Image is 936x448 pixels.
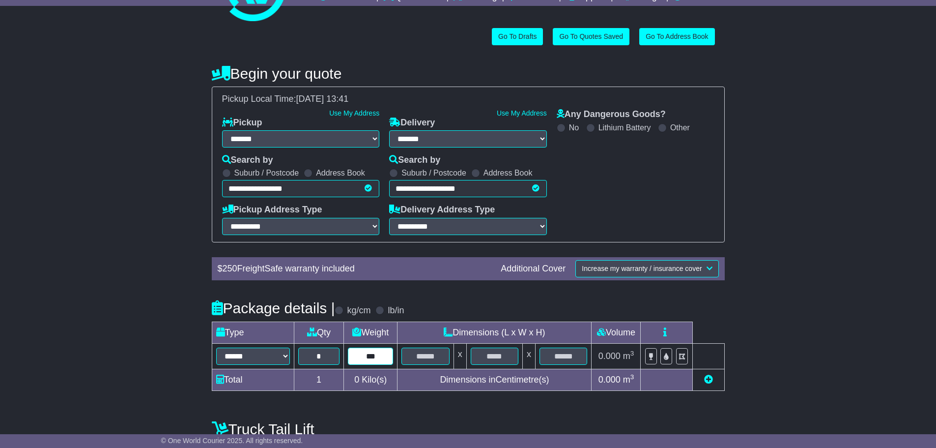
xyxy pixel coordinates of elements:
td: Volume [592,322,641,343]
td: 1 [294,369,344,390]
label: Pickup Address Type [222,205,322,215]
td: Dimensions in Centimetre(s) [397,369,592,390]
label: Lithium Battery [598,123,651,132]
label: Other [670,123,690,132]
label: No [569,123,579,132]
div: Pickup Local Time: [217,94,719,105]
td: Kilo(s) [344,369,397,390]
span: © One World Courier 2025. All rights reserved. [161,437,303,445]
label: Suburb / Postcode [234,168,299,178]
a: Go To Drafts [492,28,543,45]
sup: 3 [630,373,634,381]
label: Search by [222,155,273,166]
a: Use My Address [497,109,547,117]
button: Increase my warranty / insurance cover [575,260,718,277]
td: x [454,343,466,369]
label: Address Book [483,168,533,178]
a: Add new item [704,375,713,385]
div: Additional Cover [496,264,570,274]
td: Type [212,322,294,343]
div: $ FreightSafe warranty included [213,264,496,274]
span: [DATE] 13:41 [296,94,349,104]
td: Total [212,369,294,390]
td: Dimensions (L x W x H) [397,322,592,343]
td: Weight [344,322,397,343]
h4: Truck Tail Lift [212,421,725,437]
sup: 3 [630,350,634,357]
span: 0.000 [598,351,621,361]
label: Address Book [316,168,365,178]
a: Go To Quotes Saved [553,28,629,45]
a: Use My Address [329,109,379,117]
span: 0 [354,375,359,385]
label: lb/in [388,305,404,316]
span: 250 [223,264,237,273]
span: 0.000 [598,375,621,385]
a: Go To Address Book [639,28,714,45]
td: Qty [294,322,344,343]
label: Delivery Address Type [389,205,495,215]
label: Suburb / Postcode [401,168,466,178]
h4: Package details | [212,300,335,316]
td: x [523,343,536,369]
label: kg/cm [347,305,370,316]
h4: Begin your quote [212,65,725,82]
label: Delivery [389,118,435,128]
span: m [623,351,634,361]
span: m [623,375,634,385]
label: Any Dangerous Goods? [557,109,666,120]
label: Search by [389,155,440,166]
span: Increase my warranty / insurance cover [582,265,702,272]
label: Pickup [222,118,262,128]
